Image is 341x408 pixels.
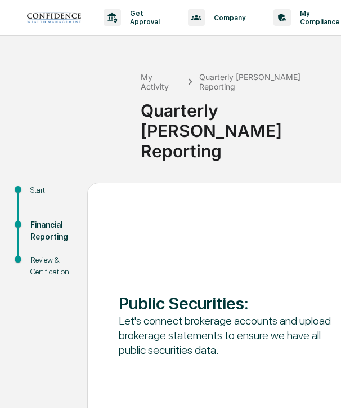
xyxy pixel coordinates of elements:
[27,12,81,23] img: logo
[141,91,335,161] div: Quarterly [PERSON_NAME] Reporting
[30,254,69,278] div: Review & Certification
[121,9,165,26] p: Get Approval
[205,14,251,22] p: Company
[119,293,341,313] div: Public Securities :
[30,184,69,196] div: Start
[199,72,335,91] div: Quarterly [PERSON_NAME] Reporting
[119,313,341,357] div: Let's connect brokerage accounts and upload brokerage statements to ensure we have all public sec...
[30,219,69,243] div: Financial Reporting
[141,72,182,91] div: My Activity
